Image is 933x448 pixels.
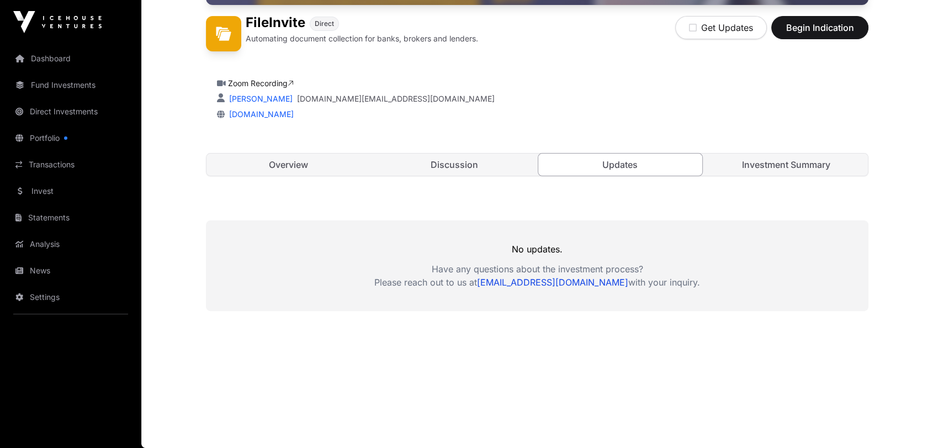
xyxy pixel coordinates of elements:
a: [PERSON_NAME] [227,94,293,103]
iframe: Chat Widget [878,395,933,448]
a: Dashboard [9,46,132,71]
a: Portfolio [9,126,132,150]
a: Invest [9,179,132,203]
span: Begin Indication [785,21,855,34]
button: Begin Indication [771,16,868,39]
p: Have any questions about the investment process? Please reach out to us at with your inquiry. [206,262,868,289]
a: [EMAIL_ADDRESS][DOMAIN_NAME] [477,277,628,288]
a: Investment Summary [704,154,868,176]
a: Direct Investments [9,99,132,124]
a: Overview [206,154,370,176]
a: Zoom Recording [228,78,294,88]
a: [DOMAIN_NAME] [225,109,294,119]
a: Statements [9,205,132,230]
a: Transactions [9,152,132,177]
nav: Tabs [206,154,868,176]
div: No updates. [206,220,868,311]
a: Fund Investments [9,73,132,97]
a: Discussion [373,154,537,176]
button: Get Updates [675,16,767,39]
img: Icehouse Ventures Logo [13,11,102,33]
a: News [9,259,132,283]
img: FileInvite [206,16,241,51]
h1: FileInvite [246,16,305,31]
a: Updates [538,153,703,176]
a: [DOMAIN_NAME][EMAIL_ADDRESS][DOMAIN_NAME] [297,93,495,104]
span: Direct [315,19,334,28]
a: Settings [9,285,132,309]
a: Begin Indication [771,27,868,38]
p: Automating document collection for banks, brokers and lenders. [246,33,478,44]
a: Analysis [9,232,132,256]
